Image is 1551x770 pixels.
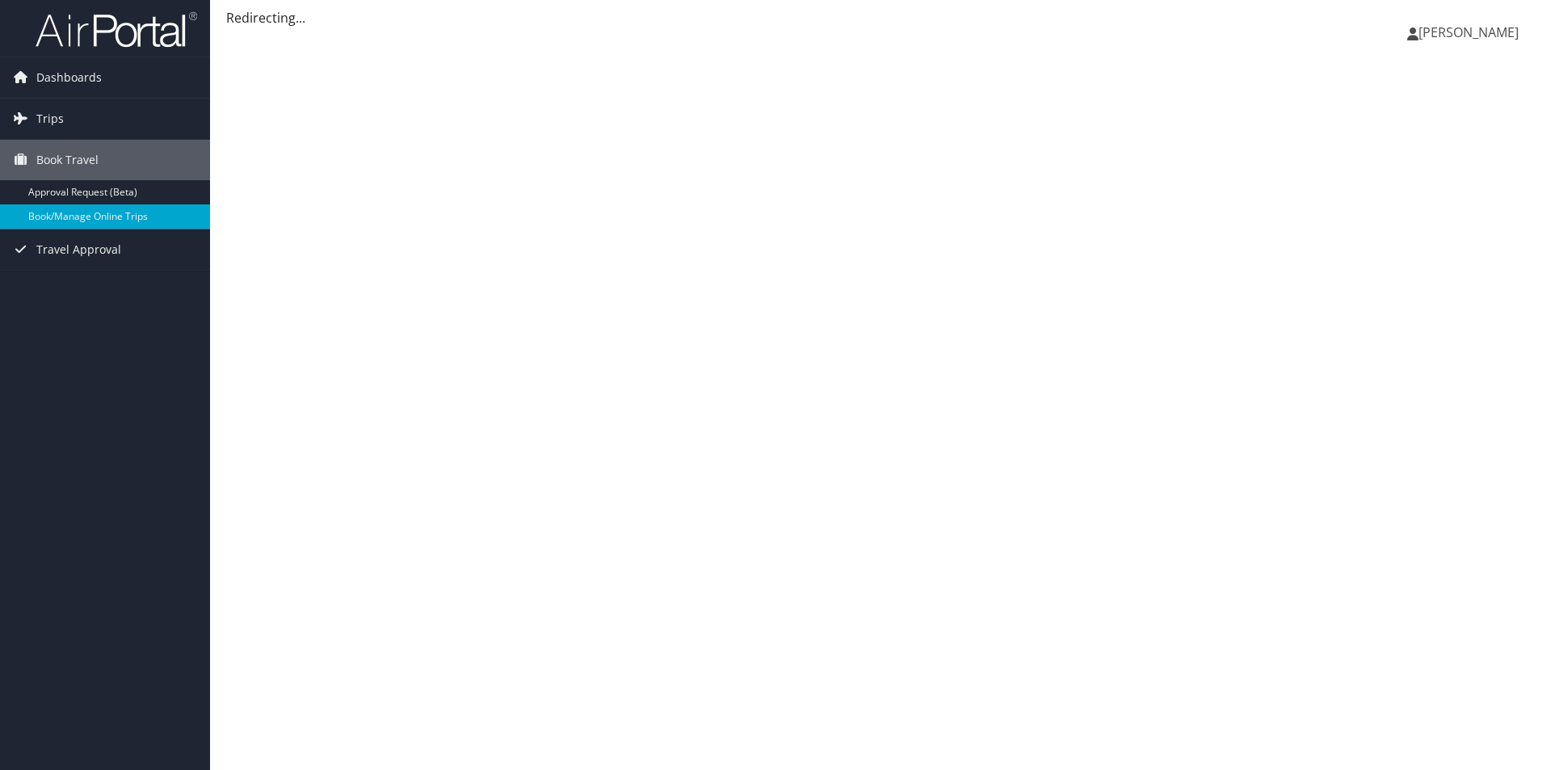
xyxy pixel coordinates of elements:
[1407,8,1535,57] a: [PERSON_NAME]
[36,11,197,48] img: airportal-logo.png
[226,8,1535,27] div: Redirecting...
[36,57,102,98] span: Dashboards
[36,229,121,270] span: Travel Approval
[36,99,64,139] span: Trips
[36,140,99,180] span: Book Travel
[1419,23,1519,41] span: [PERSON_NAME]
